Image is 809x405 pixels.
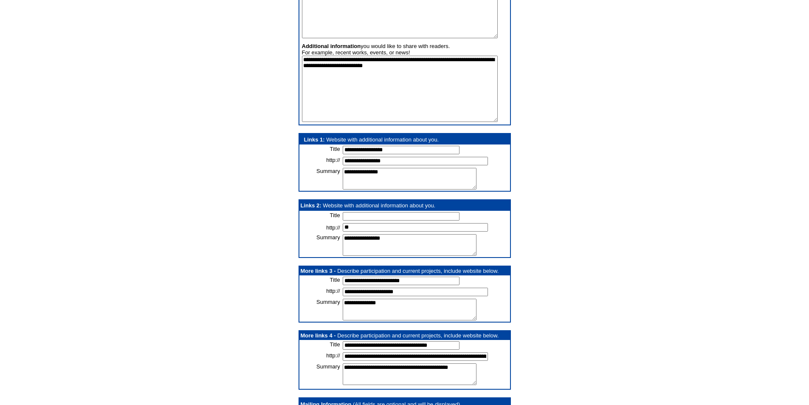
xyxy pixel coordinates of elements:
[330,146,340,152] font: Title
[302,43,361,49] strong: Additional information
[301,332,336,339] font: More links 4 -
[316,363,340,370] font: Summary
[326,288,340,294] font: http://
[337,332,499,339] font: Describe participation and current projects, include website below.
[316,299,340,305] font: Summary
[301,268,336,274] b: More links 3 -
[302,43,498,123] font: you would like to share with readers. For example, recent works, events, or news!
[316,234,340,241] font: Summary
[301,202,321,209] b: Links 2:
[304,136,323,143] a: Links 1
[326,157,340,163] font: http://
[326,224,340,231] font: http://
[304,136,325,143] b: :
[316,168,340,174] font: Summary
[337,268,499,274] font: Describe participation and current projects, include website below.
[326,352,340,359] font: http://
[330,341,340,348] font: Title
[330,212,340,218] font: Title
[326,136,439,143] font: Website with additional information about you.
[323,202,435,209] font: Website with additional information about you.
[330,277,340,283] font: Title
